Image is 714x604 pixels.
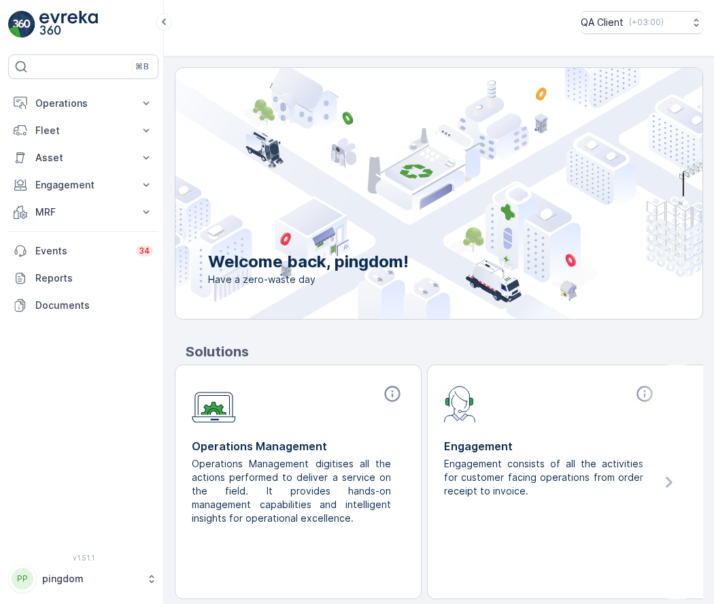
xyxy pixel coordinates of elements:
button: MRF [8,199,158,226]
p: Welcome back, pingdom! [208,251,409,273]
p: Events [35,244,128,258]
a: Documents [8,292,158,319]
p: 34 [139,246,150,256]
button: Fleet [8,117,158,144]
div: PP [12,568,33,590]
img: logo [8,11,35,38]
p: Engagement consists of all the activities for customer facing operations from order receipt to in... [444,457,646,498]
p: Reports [35,271,153,285]
p: Documents [35,299,153,312]
button: Engagement [8,171,158,199]
p: Operations Management digitises all the actions performed to deliver a service on the field. It p... [192,457,394,525]
button: PPpingdom [8,565,158,593]
a: Reports [8,265,158,292]
a: Events34 [8,237,158,265]
p: ( +03:00 ) [629,17,664,28]
p: Operations [35,97,131,110]
button: Asset [8,144,158,171]
img: logo_light-DOdMpM7g.png [39,11,98,38]
p: MRF [35,205,131,219]
p: Engagement [444,438,657,454]
img: city illustration [114,68,702,319]
p: pingdom [42,572,139,586]
img: module-icon [444,384,476,422]
span: Have a zero-waste day [208,273,409,286]
p: Asset [35,151,131,165]
button: Operations [8,90,158,117]
button: QA Client(+03:00) [581,11,703,34]
p: QA Client [581,16,624,29]
p: Fleet [35,124,131,137]
p: Engagement [35,178,131,192]
p: Operations Management [192,438,405,454]
p: Solutions [186,341,703,362]
span: v 1.51.1 [8,554,158,562]
p: ⌘B [135,61,149,72]
img: module-icon [192,384,236,423]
